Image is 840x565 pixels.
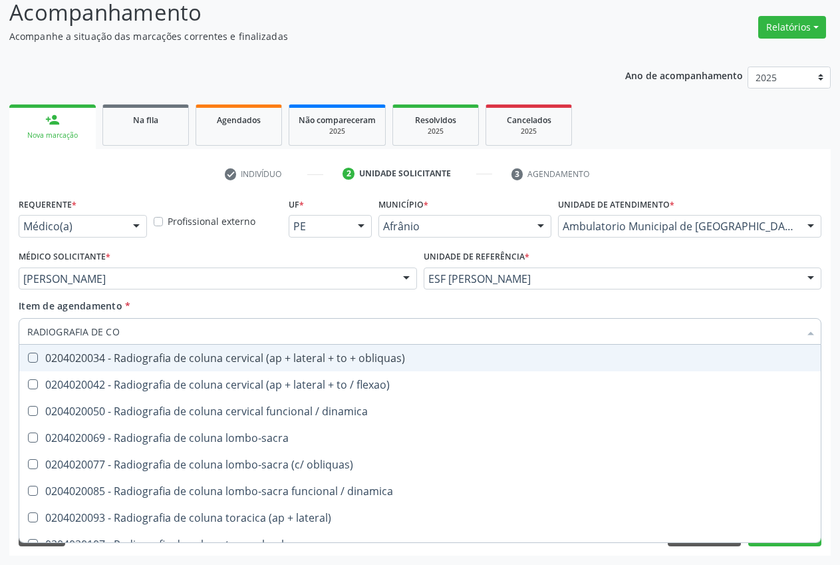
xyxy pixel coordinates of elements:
label: UF [289,194,304,215]
span: Não compareceram [299,114,376,126]
div: 2025 [402,126,469,136]
span: [PERSON_NAME] [23,272,390,285]
label: Município [378,194,428,215]
input: Buscar por procedimentos [27,318,799,345]
div: 2025 [495,126,562,136]
div: 2 [343,168,354,180]
p: Acompanhe a situação das marcações correntes e finalizadas [9,29,585,43]
span: Item de agendamento [19,299,122,312]
label: Requerente [19,194,76,215]
div: 0204020034 - Radiografia de coluna cervical (ap + lateral + to + obliquas) [27,353,813,363]
div: 0204020077 - Radiografia de coluna lombo-sacra (c/ obliquas) [27,459,813,470]
div: Unidade solicitante [359,168,451,180]
label: Unidade de referência [424,247,529,268]
label: Profissional externo [168,214,255,228]
div: 0204020093 - Radiografia de coluna toracica (ap + lateral) [27,512,813,523]
label: Unidade de atendimento [558,194,674,215]
span: Cancelados [507,114,551,126]
div: 2025 [299,126,376,136]
div: 0204020042 - Radiografia de coluna cervical (ap + lateral + to / flexao) [27,379,813,390]
span: Resolvidos [415,114,456,126]
p: Ano de acompanhamento [625,67,743,83]
span: Agendados [217,114,261,126]
span: PE [293,220,345,233]
div: 0204020050 - Radiografia de coluna cervical funcional / dinamica [27,406,813,417]
span: Médico(a) [23,220,120,233]
span: Ambulatorio Municipal de [GEOGRAPHIC_DATA] [563,220,794,233]
div: person_add [45,112,60,127]
label: Médico Solicitante [19,247,110,268]
div: 0204020085 - Radiografia de coluna lombo-sacra funcional / dinamica [27,486,813,496]
span: ESF [PERSON_NAME] [428,272,795,285]
div: 0204020107 - Radiografia de coluna toraco-lombar [27,539,813,550]
span: Afrânio [383,220,524,233]
button: Relatórios [758,16,826,39]
div: Nova marcação [19,130,86,140]
span: Na fila [133,114,158,126]
div: 0204020069 - Radiografia de coluna lombo-sacra [27,433,813,443]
